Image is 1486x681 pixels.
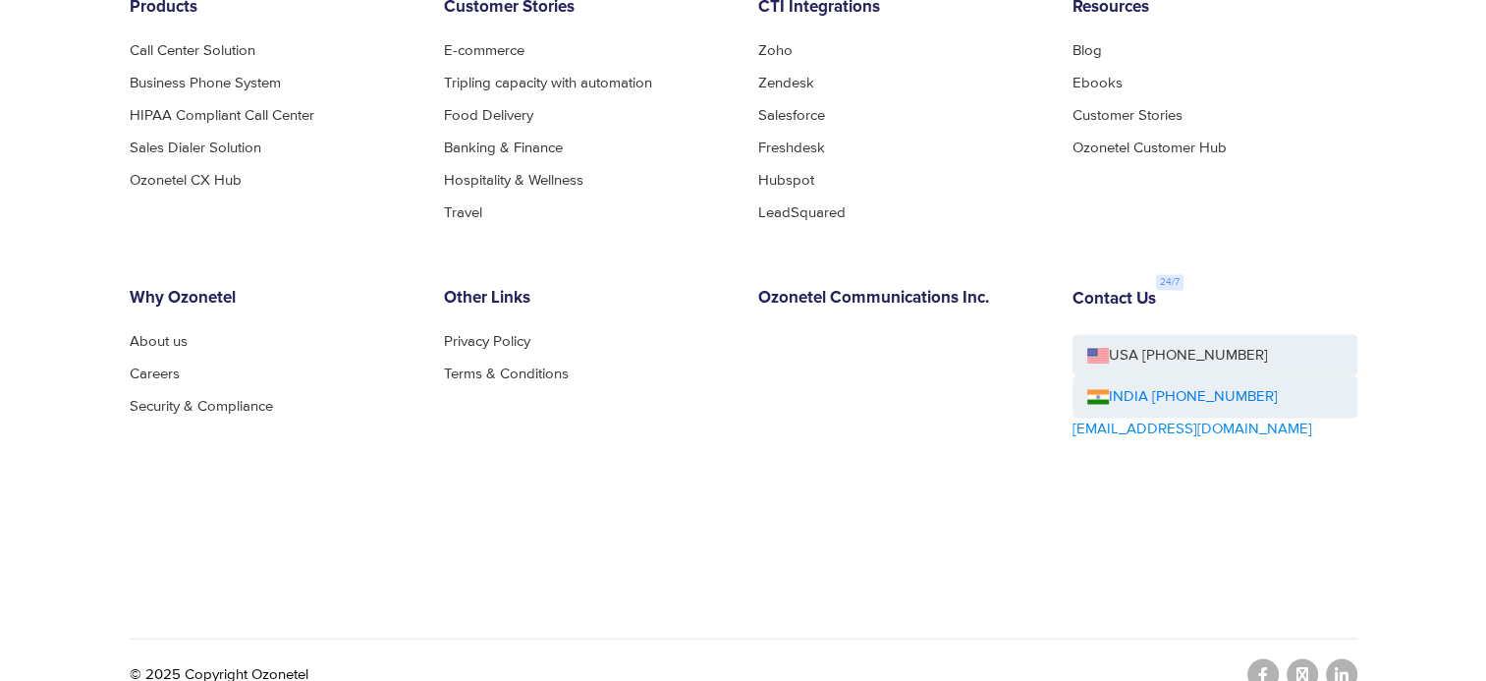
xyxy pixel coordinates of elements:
a: Travel [444,205,482,220]
a: Careers [130,366,180,380]
h6: Ozonetel Communications Inc. [758,289,1043,309]
h6: Why Ozonetel [130,289,414,309]
a: Food Delivery [444,108,533,123]
a: E-commerce [444,43,524,58]
a: USA [PHONE_NUMBER] [1073,334,1357,376]
a: Zoho [758,43,793,58]
a: Hubspot [758,173,814,188]
a: Terms & Conditions [444,366,569,380]
img: ind-flag.png [1087,389,1109,404]
h6: Contact Us [1073,290,1156,310]
a: LeadSquared [758,205,846,220]
a: Security & Compliance [130,398,273,413]
a: Blog [1073,43,1102,58]
a: Ozonetel Customer Hub [1073,141,1227,155]
a: About us [130,333,188,348]
a: Business Phone System [130,76,281,90]
a: [EMAIL_ADDRESS][DOMAIN_NAME] [1073,418,1312,440]
a: Tripling capacity with automation [444,76,652,90]
a: Customer Stories [1073,108,1183,123]
h6: Other Links [444,289,729,309]
a: INDIA [PHONE_NUMBER] [1087,385,1278,408]
a: Banking & Finance [444,141,563,155]
a: Call Center Solution [130,43,255,58]
a: Privacy Policy [444,333,530,348]
a: Hospitality & Wellness [444,173,583,188]
a: Sales Dialer Solution [130,141,261,155]
a: Salesforce [758,108,825,123]
img: us-flag.png [1087,348,1109,363]
a: Zendesk [758,76,814,90]
a: Ebooks [1073,76,1123,90]
a: HIPAA Compliant Call Center [130,108,314,123]
a: Freshdesk [758,141,825,155]
a: Ozonetel CX Hub [130,173,242,188]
